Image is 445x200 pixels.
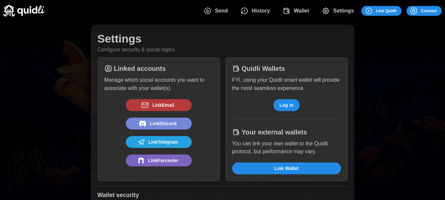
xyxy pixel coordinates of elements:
[294,4,309,17] span: Wallet
[114,64,166,73] h1: Linked accounts
[333,4,354,17] span: Settings
[376,6,397,15] span: Link Quidli
[361,6,401,16] button: Link Quidli
[274,163,298,174] span: Link Wallet
[126,118,192,129] button: LinkDiscord
[236,4,278,18] button: History
[150,118,177,129] span: Link Discord
[242,128,307,136] h1: Your external wallets
[104,76,213,93] p: Manage which social accounts you want to associate with your wallet(s).
[126,136,192,148] button: LinkTelegram
[199,4,236,18] button: Send
[97,31,142,46] h1: Settings
[149,136,178,148] span: Link Telegram
[273,99,300,111] button: Log in
[126,155,192,166] button: LinkFarcaster
[3,5,44,16] img: Quidli
[280,100,293,111] span: Log in
[232,140,341,156] p: You can link your own wallet to the Quidli protocol, but performance may vary.
[317,4,362,18] button: Settings
[148,155,179,166] span: Link Farcaster
[97,191,139,199] h1: Wallet security
[252,4,270,17] span: History
[232,76,341,93] p: FYI, using your Quidli smart wallet will provide the most seamless experience.
[232,162,341,174] button: Link Wallet
[242,64,285,73] h1: Quidli Wallets
[406,6,442,16] button: Connect
[277,4,317,18] button: Wallet
[215,4,228,17] span: Send
[97,46,175,54] p: Configure security & social logins
[421,6,437,15] span: Connect
[126,99,192,111] button: LinkEmail
[152,100,174,111] span: Link Email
